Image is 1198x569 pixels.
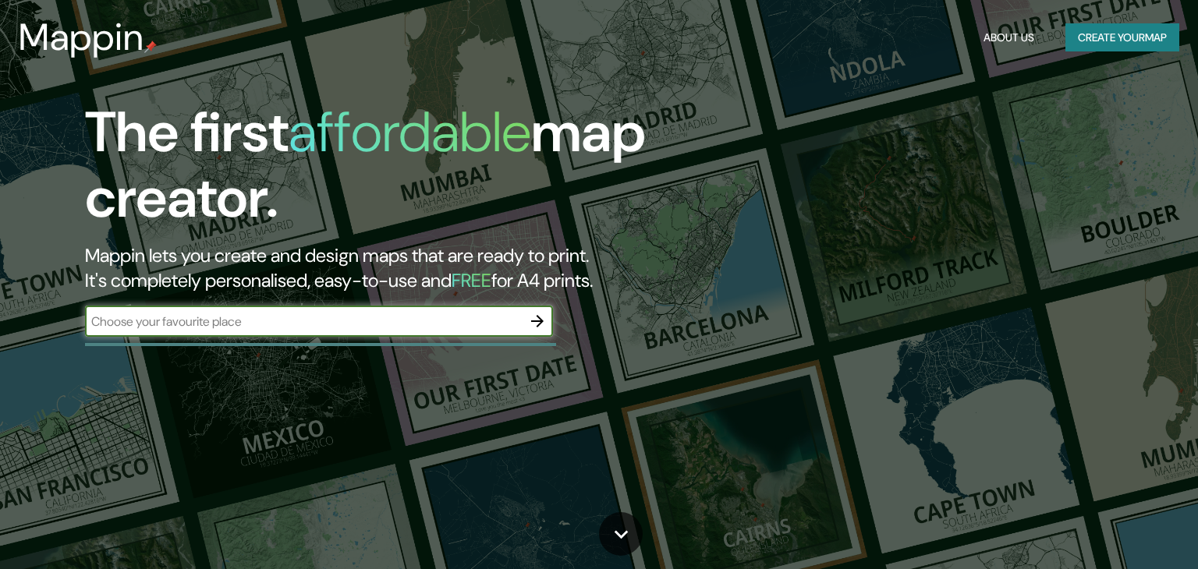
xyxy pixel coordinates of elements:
[85,243,684,293] h2: Mappin lets you create and design maps that are ready to print. It's completely personalised, eas...
[19,16,144,59] h3: Mappin
[85,100,684,243] h1: The first map creator.
[144,41,157,53] img: mappin-pin
[977,23,1040,52] button: About Us
[289,96,531,168] h1: affordable
[1065,23,1179,52] button: Create yourmap
[452,268,491,292] h5: FREE
[85,313,522,330] input: Choose your favourite place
